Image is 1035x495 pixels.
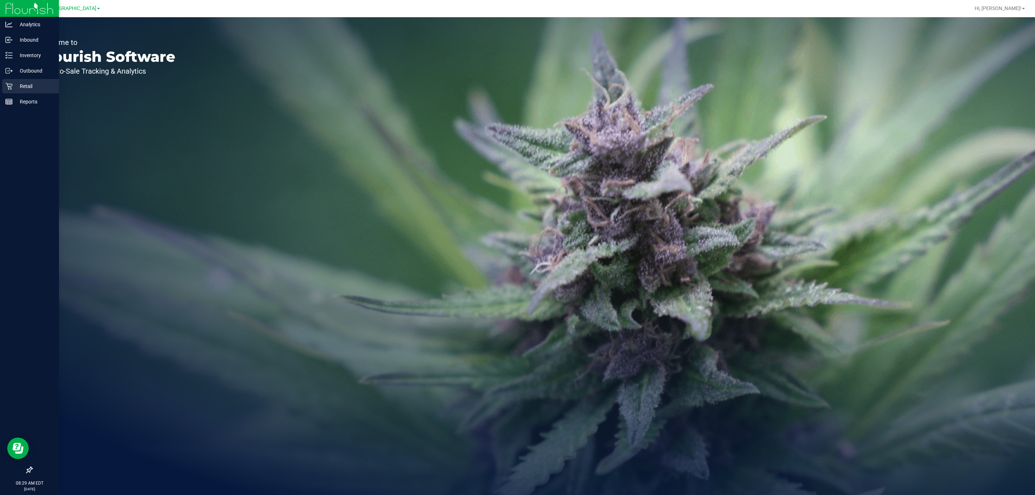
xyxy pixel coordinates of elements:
[3,486,56,492] p: [DATE]
[39,39,175,46] p: Welcome to
[5,36,13,43] inline-svg: Inbound
[3,480,56,486] p: 08:29 AM EDT
[13,51,56,60] p: Inventory
[39,50,175,64] p: Flourish Software
[5,52,13,59] inline-svg: Inventory
[13,36,56,44] p: Inbound
[13,82,56,91] p: Retail
[5,98,13,105] inline-svg: Reports
[5,21,13,28] inline-svg: Analytics
[5,83,13,90] inline-svg: Retail
[7,438,29,459] iframe: Resource center
[13,20,56,29] p: Analytics
[13,66,56,75] p: Outbound
[47,5,96,11] span: [GEOGRAPHIC_DATA]
[5,67,13,74] inline-svg: Outbound
[13,97,56,106] p: Reports
[39,68,175,75] p: Seed-to-Sale Tracking & Analytics
[975,5,1021,11] span: Hi, [PERSON_NAME]!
